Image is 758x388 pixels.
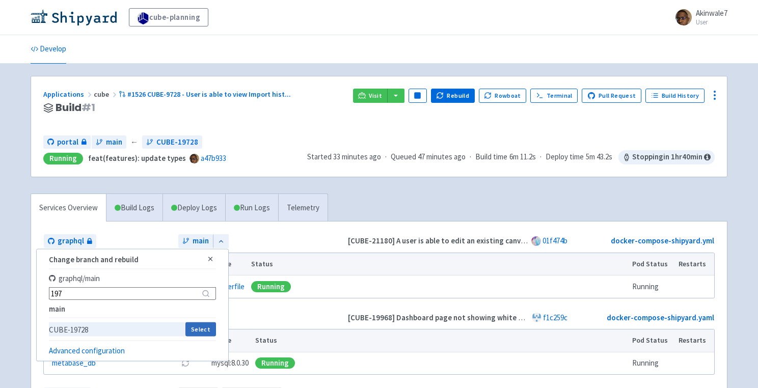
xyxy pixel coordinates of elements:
span: #1526 CUBE-9728 - User is able to view Import hist ... [127,90,291,99]
a: Terminal [530,89,578,103]
input: Filter... [49,287,216,300]
th: Status [252,329,629,352]
a: docker-compose-shipyard.yml [611,236,714,245]
span: Visit [369,92,382,100]
a: metabase_db [52,357,96,369]
a: main [178,234,213,248]
button: Close [205,254,216,265]
span: Queued [391,152,466,161]
button: Restart pod [181,359,189,367]
a: graphql [44,234,96,248]
span: main [193,235,209,247]
small: User [696,19,727,25]
div: Running [43,153,83,164]
button: Rowboat [479,89,527,103]
a: Pull Request [582,89,641,103]
span: Started [307,152,381,161]
span: CUBE-19728 [156,136,198,148]
span: Build time [475,151,507,163]
a: 01f474b [543,236,567,245]
a: Build Logs [106,194,163,222]
a: cube-planning [129,8,208,26]
time: 33 minutes ago [333,152,381,161]
div: Running [251,281,291,292]
th: Restarts [675,329,714,352]
td: Running [629,275,675,298]
span: graphql / main [49,273,100,283]
a: main [92,135,126,149]
span: ← [130,136,138,148]
button: Rebuild [431,89,475,103]
span: Stopping in 1 hr 40 min [618,150,715,164]
a: docker-compose-shipyard.yaml [607,313,714,322]
a: Telemetry [278,194,328,222]
span: Build [56,102,95,114]
strong: main [49,304,65,314]
span: Deploy time [546,151,584,163]
time: 47 minutes ago [418,152,466,161]
span: CUBE-19728 [49,324,186,334]
span: mysql:8.0.30 [211,357,249,369]
a: f1c259c [543,313,567,322]
a: #1526 CUBE-9728 - User is able to view Import hist... [119,90,292,99]
strong: feat(features): update types [88,153,186,163]
span: # 1 [82,100,95,115]
strong: [CUBE-19968] Dashboard page not showing white background (#83) [348,313,578,322]
span: 5m 43.2s [586,151,612,163]
a: Akinwale7 User [669,9,727,25]
th: Pod Status [629,329,675,352]
a: a47b933 [201,153,226,163]
strong: [CUBE-21180] A user is able to edit an existing canvas (#370) [348,236,552,245]
span: cube [94,90,119,99]
div: Running [255,357,295,369]
a: Build History [645,89,705,103]
span: Akinwale7 [696,8,727,18]
a: Run Logs [225,194,278,222]
span: main [106,136,122,148]
th: Image [208,329,252,352]
a: Deploy Logs [163,194,225,222]
img: Shipyard logo [31,9,117,25]
a: Develop [31,35,66,64]
button: Select [185,322,215,337]
span: graphql [58,235,84,247]
a: Visit [353,89,388,103]
a: Services Overview [31,194,106,222]
a: Advanced configuration [49,346,125,355]
button: Pause [409,89,427,103]
span: 6m 11.2s [509,151,536,163]
th: Pod Status [629,253,675,275]
div: · · · [307,150,715,164]
th: Status [248,253,629,275]
a: CUBE-19728 [142,135,202,149]
a: portal [43,135,91,149]
a: Applications [43,90,94,99]
span: portal [57,136,78,148]
th: Restarts [675,253,714,275]
td: Running [629,352,675,374]
strong: Change branch and rebuild [49,254,139,264]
